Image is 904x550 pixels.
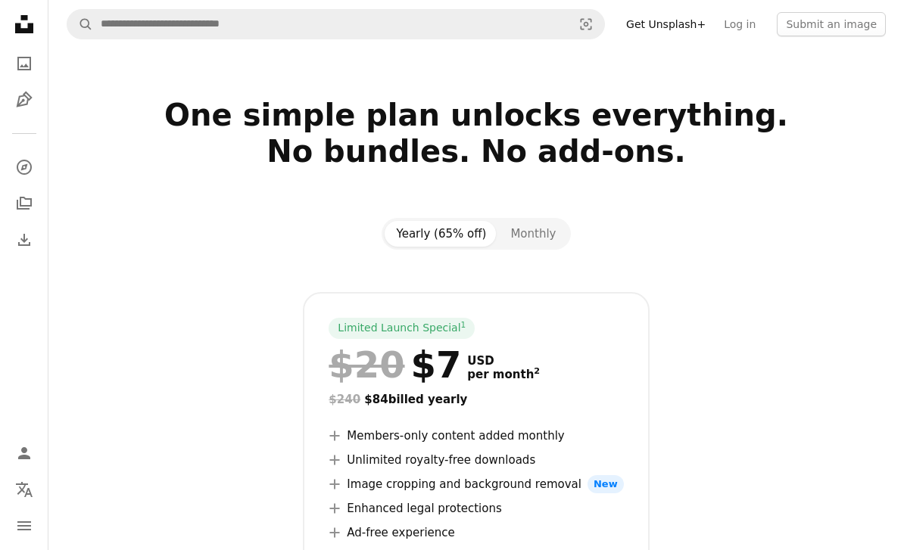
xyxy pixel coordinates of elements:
h2: One simple plan unlocks everything. No bundles. No add-ons. [67,97,886,206]
button: Monthly [498,221,568,247]
span: $240 [329,393,360,406]
a: 2 [531,368,543,381]
a: Home — Unsplash [9,9,39,42]
button: Language [9,474,39,505]
a: Illustrations [9,85,39,115]
li: Ad-free experience [329,524,623,542]
sup: 2 [534,366,540,376]
a: Log in [715,12,765,36]
button: Yearly (65% off) [385,221,499,247]
a: Get Unsplash+ [617,12,715,36]
a: Download History [9,225,39,255]
span: USD [467,354,540,368]
a: Collections [9,188,39,219]
li: Members-only content added monthly [329,427,623,445]
form: Find visuals sitewide [67,9,605,39]
span: per month [467,368,540,381]
div: $84 billed yearly [329,390,623,409]
li: Image cropping and background removal [329,475,623,493]
div: $7 [329,345,461,384]
a: Log in / Sign up [9,438,39,468]
span: $20 [329,345,404,384]
button: Visual search [568,10,604,39]
button: Search Unsplash [67,10,93,39]
a: Explore [9,152,39,182]
a: 1 [458,321,469,336]
li: Enhanced legal protections [329,499,623,517]
span: New [588,475,624,493]
sup: 1 [461,320,466,329]
li: Unlimited royalty-free downloads [329,451,623,469]
a: Photos [9,48,39,79]
button: Submit an image [777,12,886,36]
button: Menu [9,511,39,541]
div: Limited Launch Special [329,318,475,339]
